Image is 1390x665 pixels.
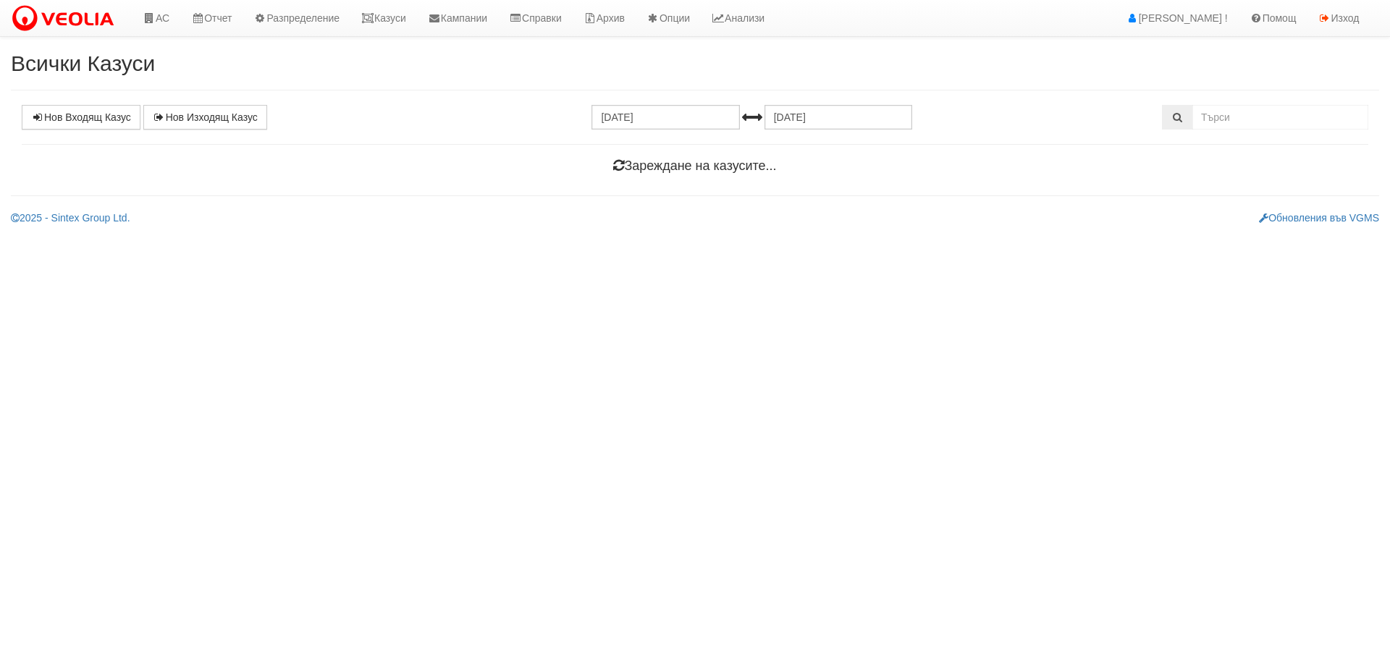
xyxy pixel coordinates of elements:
[11,51,1379,75] h2: Всички Казуси
[1192,105,1368,130] input: Търсене по Идентификатор, Бл/Вх/Ап, Тип, Описание, Моб. Номер, Имейл, Файл, Коментар,
[11,4,121,34] img: VeoliaLogo.png
[11,212,130,224] a: 2025 - Sintex Group Ltd.
[143,105,267,130] a: Нов Изходящ Казус
[22,159,1368,174] h4: Зареждане на казусите...
[1259,212,1379,224] a: Обновления във VGMS
[22,105,140,130] a: Нов Входящ Казус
